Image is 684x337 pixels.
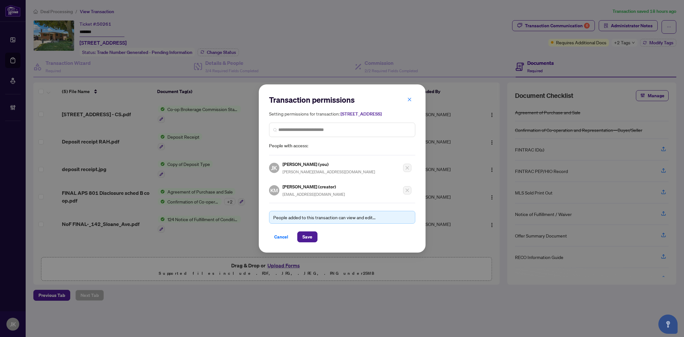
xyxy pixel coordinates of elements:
[283,169,375,174] span: [PERSON_NAME][EMAIL_ADDRESS][DOMAIN_NAME]
[274,232,288,242] span: Cancel
[302,232,312,242] span: Save
[269,95,415,105] h2: Transaction permissions
[658,315,678,334] button: Open asap
[283,183,345,190] h5: [PERSON_NAME] (creator)
[283,160,375,168] h5: [PERSON_NAME] (you)
[297,231,317,242] button: Save
[270,186,278,194] span: KM
[271,163,277,172] span: JK
[269,231,293,242] button: Cancel
[341,111,382,117] span: [STREET_ADDRESS]
[269,142,415,150] span: People with access:
[273,214,411,221] div: People added to this transaction can view and edit...
[283,192,345,197] span: [EMAIL_ADDRESS][DOMAIN_NAME]
[269,110,415,117] h5: Setting permissions for transaction:
[273,128,277,132] img: search_icon
[407,97,412,102] span: close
